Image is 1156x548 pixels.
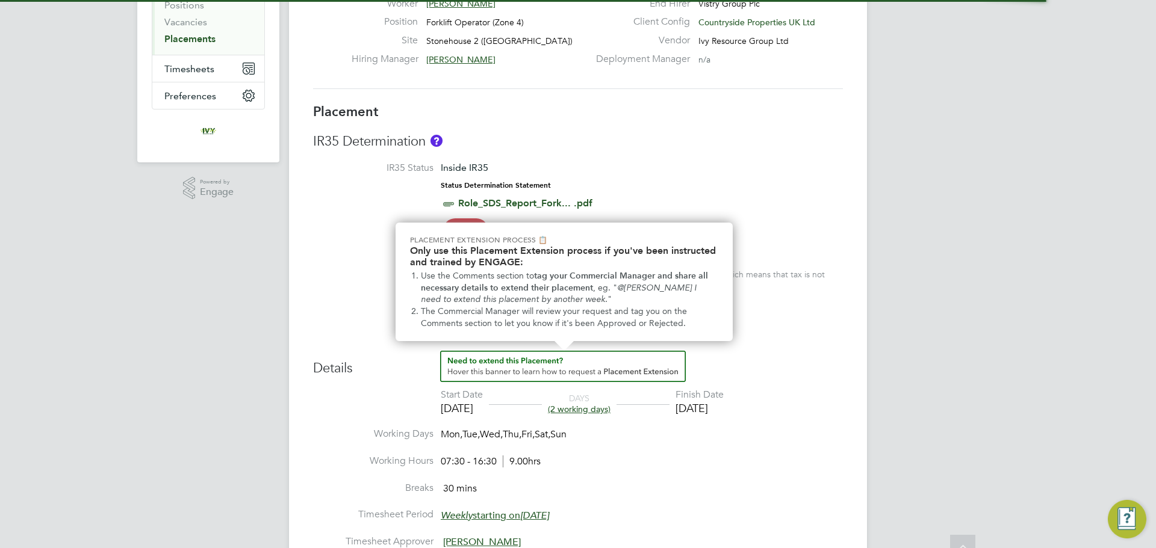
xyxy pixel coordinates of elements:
[313,162,433,174] label: IR35 Status
[421,306,718,329] li: The Commercial Manager will review your request and tag you on the Comments section to let you kn...
[313,224,433,236] label: IR35 Risk
[542,393,617,414] div: DAYS
[313,103,379,120] b: Placement
[1108,500,1146,538] button: Engage Resource Center
[441,428,462,440] span: Mon,
[441,510,549,522] span: starting on
[503,455,541,467] span: 9.00hrs
[443,482,477,494] span: 30 mins
[698,54,710,65] span: n/a
[313,428,433,440] label: Working Days
[520,510,549,522] em: [DATE]
[441,455,541,468] div: 07:30 - 16:30
[441,510,473,522] em: Weekly
[443,536,521,548] span: [PERSON_NAME]
[396,223,733,341] div: Need to extend this Placement? Hover this banner.
[443,218,488,242] span: High
[589,34,690,47] label: Vendor
[550,428,567,440] span: Sun
[676,401,724,415] div: [DATE]
[421,283,699,305] em: @[PERSON_NAME] I need to extend this placement by another week.
[441,181,551,189] strong: Status Determination Statement
[458,197,592,209] a: Role_SDS_Report_Fork... .pdf
[313,351,843,377] h3: Details
[698,35,789,46] span: Ivy Resource Group Ltd
[608,294,612,304] span: "
[430,135,443,147] button: About IR35
[164,90,216,102] span: Preferences
[164,63,214,75] span: Timesheets
[313,508,433,521] label: Timesheet Period
[426,35,573,46] span: Stonehouse 2 ([GEOGRAPHIC_DATA])
[440,351,686,382] button: How to extend a Placement?
[313,133,843,150] h3: IR35 Determination
[676,389,724,401] div: Finish Date
[410,235,718,245] p: Placement Extension Process 📋
[200,177,234,187] span: Powered by
[426,17,524,28] span: Forklift Operator (Zone 4)
[593,283,617,293] span: , eg. "
[164,33,216,45] a: Placements
[199,122,218,141] img: ivyresourcegroup-logo-retina.png
[535,428,550,440] span: Sat,
[548,404,611,414] span: (2 working days)
[421,271,710,293] strong: tag your Commercial Manager and share all necessary details to extend their placement
[152,122,265,141] a: Go to home page
[480,428,503,440] span: Wed,
[164,16,207,28] a: Vacancies
[313,455,433,467] label: Working Hours
[200,187,234,197] span: Engage
[441,401,483,415] div: [DATE]
[421,271,534,281] span: Use the Comments section to
[462,428,480,440] span: Tue,
[313,535,433,548] label: Timesheet Approver
[410,245,718,268] h2: Only use this Placement Extension process if you've been instructed and trained by ENGAGE:
[589,53,690,66] label: Deployment Manager
[698,17,815,28] span: Countryside Properties UK Ltd
[313,482,433,494] label: Breaks
[503,428,521,440] span: Thu,
[441,389,483,401] div: Start Date
[441,162,488,173] span: Inside IR35
[352,53,418,66] label: Hiring Manager
[426,54,496,65] span: [PERSON_NAME]
[352,16,418,28] label: Position
[589,16,690,28] label: Client Config
[352,34,418,47] label: Site
[521,428,535,440] span: Fri,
